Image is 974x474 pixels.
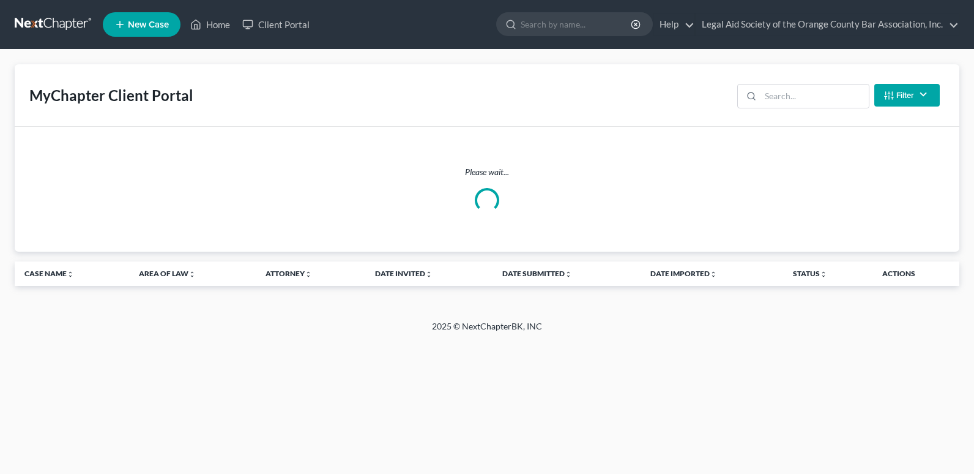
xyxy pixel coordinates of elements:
[67,271,74,278] i: unfold_more
[820,271,827,278] i: unfold_more
[138,320,836,342] div: 2025 © NextChapterBK, INC
[188,271,196,278] i: unfold_more
[139,269,196,278] a: Area of Lawunfold_more
[710,271,717,278] i: unfold_more
[266,269,312,278] a: Attorneyunfold_more
[760,85,869,108] input: Search...
[872,261,959,286] th: Actions
[305,271,312,278] i: unfold_more
[874,84,940,107] button: Filter
[502,269,572,278] a: Date Submittedunfold_more
[653,13,694,36] a: Help
[696,13,959,36] a: Legal Aid Society of the Orange County Bar Association, Inc.
[793,269,827,278] a: Statusunfold_more
[24,269,74,278] a: Case Nameunfold_more
[375,269,433,278] a: Date Invitedunfold_more
[565,271,572,278] i: unfold_more
[128,20,169,29] span: New Case
[650,269,717,278] a: Date Importedunfold_more
[184,13,236,36] a: Home
[236,13,316,36] a: Client Portal
[29,86,193,105] div: MyChapter Client Portal
[24,166,950,178] p: Please wait...
[425,271,433,278] i: unfold_more
[521,13,633,36] input: Search by name...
